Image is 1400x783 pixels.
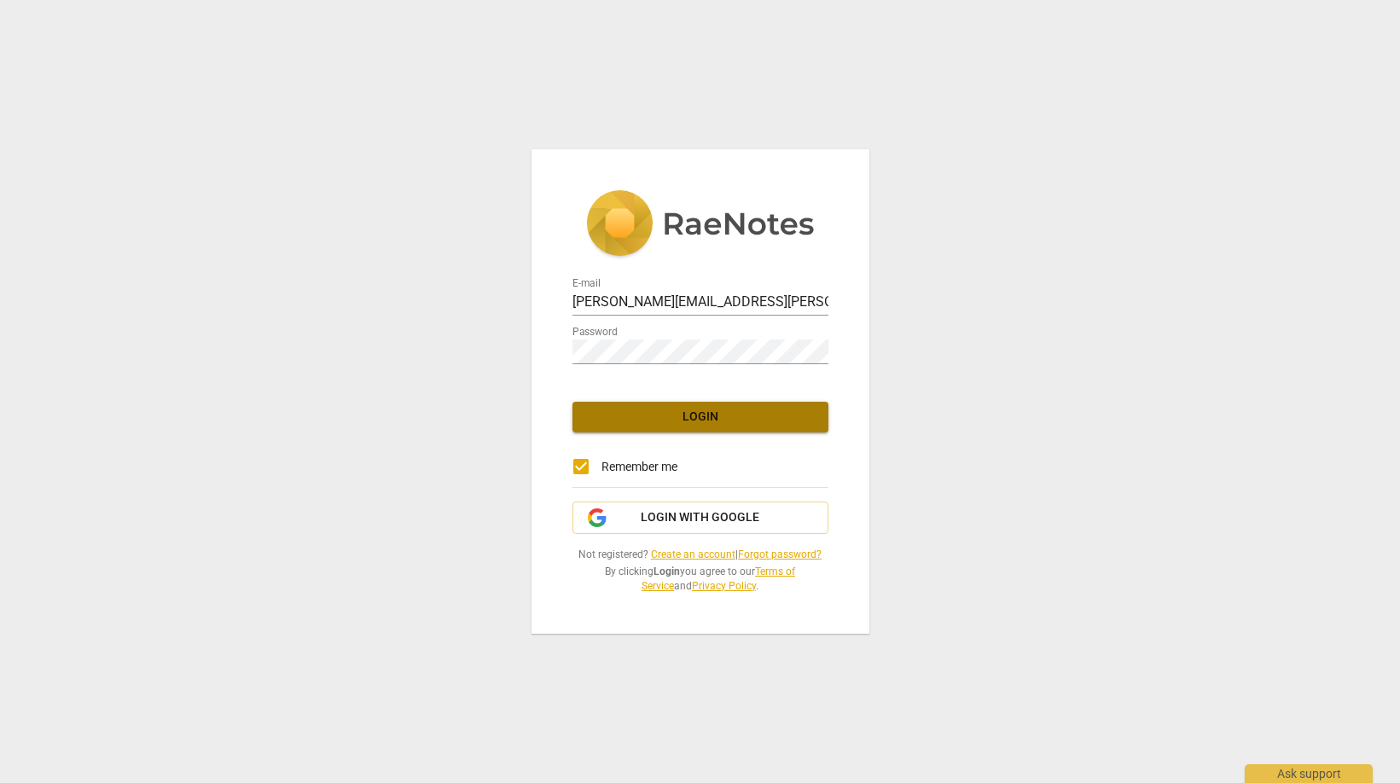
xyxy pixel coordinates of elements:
[651,548,735,560] a: Create an account
[572,502,828,534] button: Login with Google
[572,548,828,562] span: Not registered? |
[586,409,815,426] span: Login
[572,279,601,289] label: E-mail
[586,190,815,260] img: 5ac2273c67554f335776073100b6d88f.svg
[654,565,680,577] b: Login
[738,548,822,560] a: Forgot password?
[572,565,828,593] span: By clicking you agree to our and .
[572,402,828,432] button: Login
[692,580,756,592] a: Privacy Policy
[601,458,677,476] span: Remember me
[1245,764,1373,783] div: Ask support
[642,565,795,592] a: Terms of Service
[641,509,759,526] span: Login with Google
[572,328,618,338] label: Password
